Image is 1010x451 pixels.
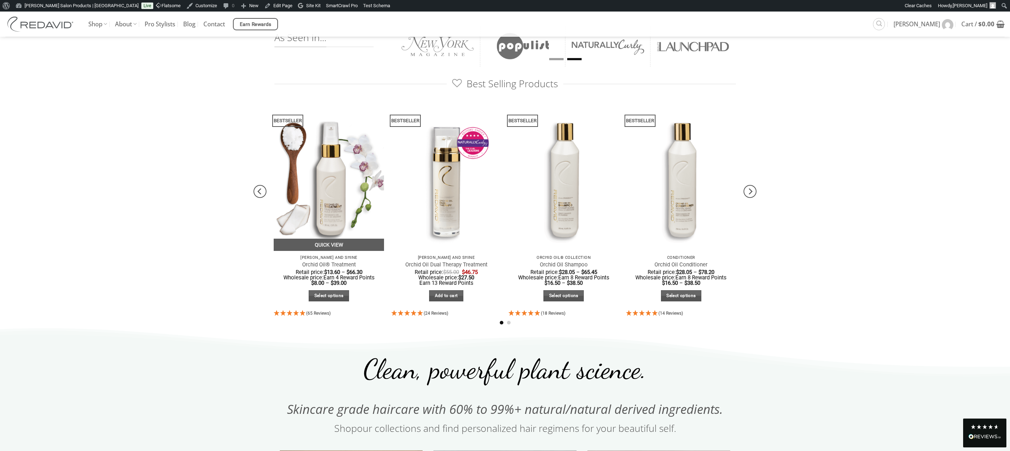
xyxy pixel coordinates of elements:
[541,311,565,316] span: 4.94 Stars - 18 Reviews
[405,261,488,268] a: Orchid Oil Dual Therapy Treatment
[518,274,558,281] span: Wholesale price:
[274,31,326,47] span: As Seen In...
[334,422,357,435] a: Shop
[559,269,562,275] span: $
[233,18,278,30] a: Earn Rewards
[311,280,324,286] bdi: 8.00
[693,269,697,275] span: –
[567,280,570,286] span: $
[443,269,446,275] span: $
[567,280,583,286] bdi: 38.50
[662,280,678,286] bdi: 16.50
[540,261,588,268] a: Orchid Oil Shampoo
[544,280,547,286] span: $
[684,280,700,286] bdi: 38.50
[662,280,665,286] span: $
[306,311,331,316] span: 4.95 Stars - 65 Reviews
[240,21,272,28] span: Earn Rewards
[283,274,323,281] span: Wholesale price:
[115,12,137,37] a: About
[543,290,584,301] a: Select options for “Orchid Oil Shampoo”
[287,401,723,417] span: Skincare grade haircare with 60% to 99%+ natural/natural derived ingredients.
[462,269,478,275] bdi: 46.75
[558,274,609,281] span: Earn 8 Reward Points
[679,280,683,286] span: –
[978,20,994,28] bdi: 0.00
[635,274,675,281] span: Wholesale price:
[458,274,461,281] span: $
[581,269,584,275] span: $
[452,78,558,90] span: Best Selling Products
[961,12,1005,37] a: View cart
[391,309,502,319] div: 4.92 Stars - 24 Reviews
[323,274,375,281] span: Earn 4 Reward Points
[429,290,463,301] a: Add to cart: “Orchid Oil Dual Therapy Treatment”
[963,419,1006,447] div: Read All Reviews
[5,17,78,32] img: REDAVID Salon Products | United States
[302,261,356,268] a: Orchid Oil® Treatment
[324,269,340,275] bdi: 13.60
[145,12,175,37] a: Pro Stylists
[424,311,448,316] span: 4.92 Stars - 24 Reviews
[744,146,757,237] button: Next
[676,269,692,275] bdi: 28.05
[274,309,384,319] div: 4.95 Stars - 65 Reviews
[661,290,701,301] a: Select options for “Orchid Oil Conditioner”
[331,280,334,286] span: $
[274,239,384,251] a: Quick View
[978,20,982,28] span: $
[391,104,502,251] img: REDAVID Orchid Oil Dual Therapy ~ Award Winning Curl Care
[969,433,1001,442] div: Read All Reviews
[88,12,107,37] a: Shop
[654,261,707,268] a: Orchid Oil Conditioner
[395,255,498,260] p: [PERSON_NAME] and Shine
[559,269,575,275] bdi: 28.05
[675,274,727,281] span: Earn 8 Reward Points
[630,255,733,260] p: Conditioner
[549,58,564,60] li: Page dot 1
[309,290,349,301] a: Select options for “Orchid Oil® Treatment”
[576,269,580,275] span: –
[953,3,987,8] span: [PERSON_NAME]
[961,15,994,33] span: Cart /
[507,321,511,324] li: Page dot 2
[458,274,474,281] bdi: 27.50
[698,269,701,275] span: $
[500,321,503,324] li: Page dot 1
[684,280,687,286] span: $
[306,3,321,8] span: Site Kit
[626,309,736,319] div: 4.93 Stars - 14 Reviews
[347,269,362,275] bdi: 66.30
[544,280,560,286] bdi: 16.50
[562,280,565,286] span: –
[311,280,314,286] span: $
[347,269,349,275] span: $
[274,422,736,435] h2: our collections and find personalized hair regimens for your beautiful self.
[698,269,714,275] bdi: 78.20
[512,255,615,260] p: Orchid Oil® Collection
[581,269,597,275] bdi: 65.45
[296,269,324,275] span: Retail price:
[658,311,683,316] span: 4.93 Stars - 14 Reviews
[331,280,347,286] bdi: 39.00
[341,269,345,275] span: –
[277,255,380,260] p: [PERSON_NAME] and Shine
[415,269,443,275] span: Retail price:
[418,274,458,281] span: Wholesale price:
[203,12,225,37] a: Contact
[970,424,999,430] div: 4.8 Stars
[894,15,940,33] span: [PERSON_NAME]
[530,269,559,275] span: Retail price:
[873,18,885,30] a: Search
[508,309,619,319] div: 4.94 Stars - 18 Reviews
[462,269,465,275] span: $
[324,269,327,275] span: $
[676,269,679,275] span: $
[274,104,384,251] img: REDAVID Orchid Oil Treatment 90ml
[253,146,266,237] button: Previous
[183,12,195,37] a: Blog
[969,434,1001,439] div: REVIEWS.io
[508,104,619,251] img: REDAVID Orchid Oil Shampoo
[419,280,473,286] span: Earn 13 Reward Points
[648,269,676,275] span: Retail price:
